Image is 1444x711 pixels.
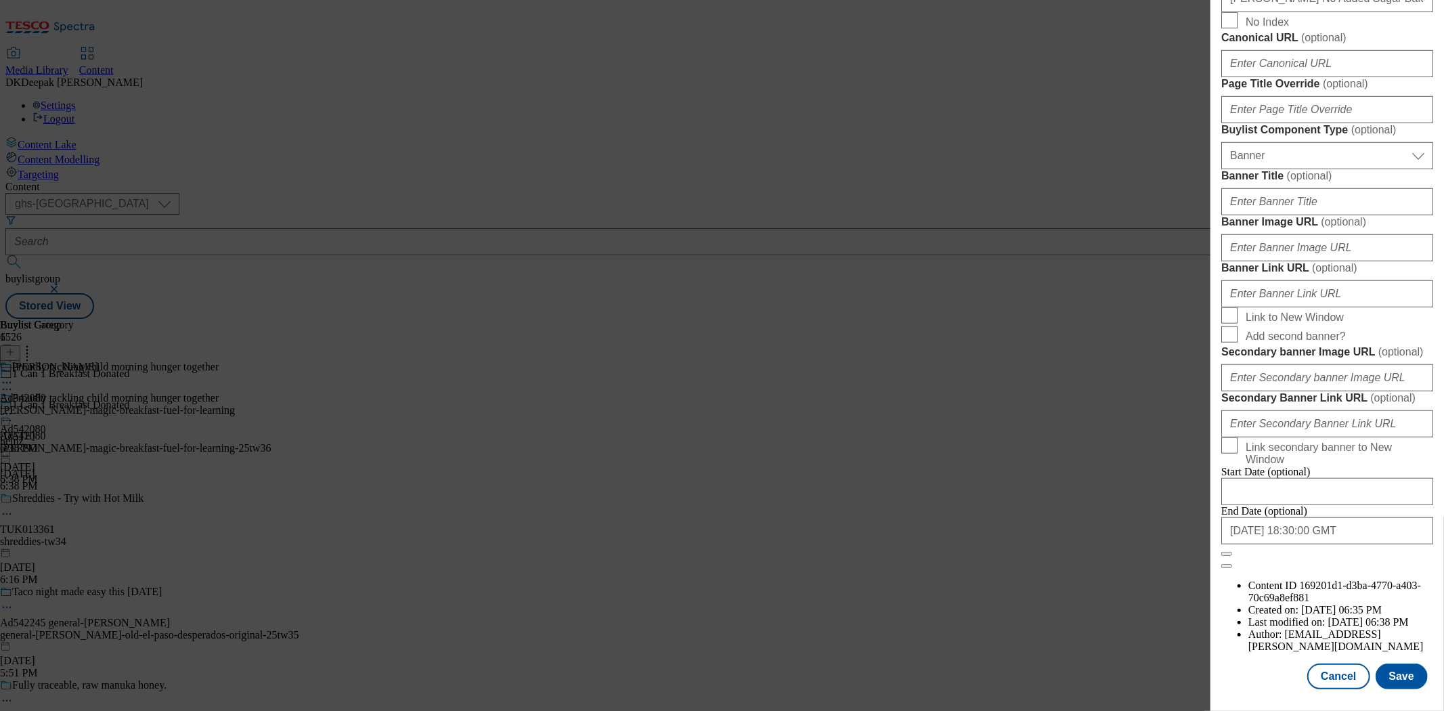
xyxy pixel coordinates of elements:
span: ( optional ) [1301,32,1347,43]
span: ( optional ) [1351,124,1397,135]
li: Content ID [1248,580,1433,604]
input: Enter Date [1221,478,1433,505]
button: Save [1376,664,1428,689]
li: Created on: [1248,604,1433,616]
span: [DATE] 06:38 PM [1328,616,1409,628]
label: Canonical URL [1221,31,1433,45]
input: Enter Banner Title [1221,188,1433,215]
span: ( optional ) [1378,346,1424,358]
span: ( optional ) [1321,216,1366,228]
span: ( optional ) [1287,170,1332,181]
span: ( optional ) [1312,262,1357,274]
label: Secondary banner Image URL [1221,345,1433,359]
span: 169201d1-d3ba-4770-a403-70c69a8ef881 [1248,580,1421,603]
span: Add second banner? [1246,330,1346,343]
label: Banner Image URL [1221,215,1433,229]
span: No Index [1246,16,1289,28]
input: Enter Date [1221,517,1433,544]
li: Author: [1248,628,1433,653]
label: Secondary Banner Link URL [1221,391,1433,405]
span: Link to New Window [1246,311,1344,324]
input: Enter Canonical URL [1221,50,1433,77]
span: Start Date (optional) [1221,466,1311,477]
span: ( optional ) [1323,78,1368,89]
input: Enter Secondary banner Image URL [1221,364,1433,391]
span: ( optional ) [1370,392,1416,404]
input: Enter Page Title Override [1221,96,1433,123]
span: Link secondary banner to New Window [1246,441,1428,466]
span: [DATE] 06:35 PM [1301,604,1382,616]
button: Cancel [1307,664,1370,689]
input: Enter Secondary Banner Link URL [1221,410,1433,437]
span: [EMAIL_ADDRESS][PERSON_NAME][DOMAIN_NAME] [1248,628,1424,652]
label: Banner Title [1221,169,1433,183]
span: End Date (optional) [1221,505,1307,517]
li: Last modified on: [1248,616,1433,628]
label: Buylist Component Type [1221,123,1433,137]
label: Page Title Override [1221,77,1433,91]
input: Enter Banner Image URL [1221,234,1433,261]
input: Enter Banner Link URL [1221,280,1433,307]
button: Close [1221,552,1232,556]
label: Banner Link URL [1221,261,1433,275]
